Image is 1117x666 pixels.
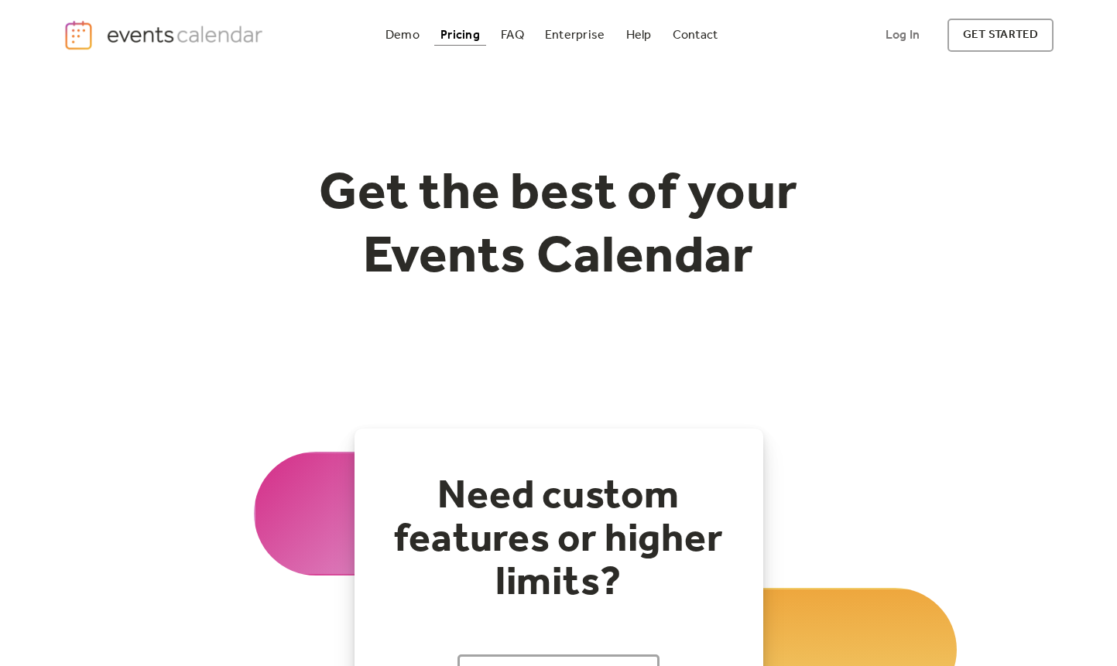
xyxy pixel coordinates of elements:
[385,475,732,605] h2: Need custom features or higher limits?
[501,31,524,39] div: FAQ
[495,25,530,46] a: FAQ
[947,19,1054,52] a: get started
[440,31,480,39] div: Pricing
[379,25,426,46] a: Demo
[620,25,658,46] a: Help
[870,19,935,52] a: Log In
[626,31,652,39] div: Help
[262,163,856,289] h1: Get the best of your Events Calendar
[545,31,605,39] div: Enterprise
[385,31,420,39] div: Demo
[666,25,725,46] a: Contact
[673,31,718,39] div: Contact
[539,25,611,46] a: Enterprise
[434,25,486,46] a: Pricing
